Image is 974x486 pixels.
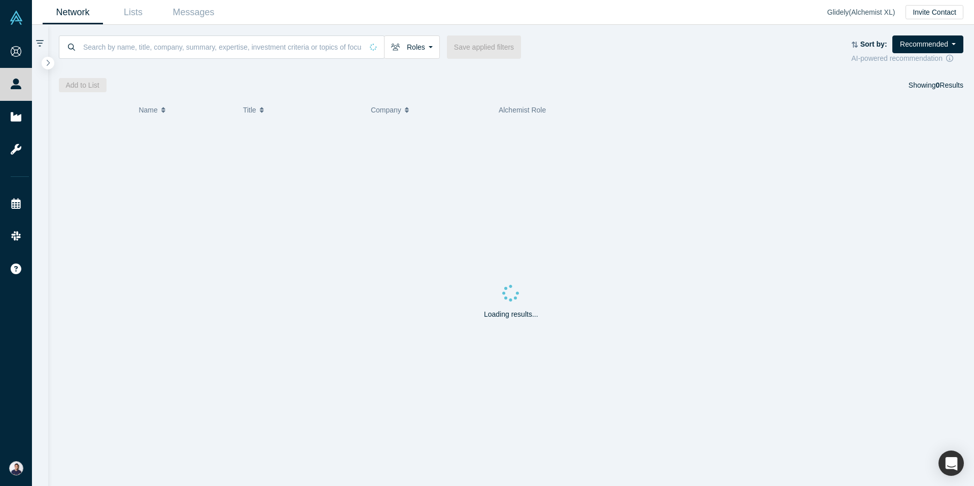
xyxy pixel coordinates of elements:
div: Showing [909,78,963,92]
button: Name [138,99,232,121]
a: Lists [103,1,163,24]
strong: Sort by: [860,40,887,48]
span: Company [371,99,401,121]
button: Recommended [892,35,963,53]
button: Invite Contact [906,5,963,19]
span: Title [243,99,256,121]
button: Save applied filters [447,35,521,59]
button: Title [243,99,360,121]
img: Alchemist Vault Logo [9,11,23,25]
div: Glidely ( Alchemist XL ) [827,7,906,18]
a: Network [43,1,103,24]
p: Loading results... [484,309,538,320]
span: Results [936,81,963,89]
button: Add to List [59,78,107,92]
strong: 0 [936,81,940,89]
button: Company [371,99,488,121]
span: Alchemist Role [499,106,546,114]
img: Shu Oikawa's Account [9,461,23,475]
a: Messages [163,1,224,24]
div: AI-powered recommendation [851,53,963,64]
span: Name [138,99,157,121]
input: Search by name, title, company, summary, expertise, investment criteria or topics of focus [82,35,363,59]
button: Roles [384,35,440,59]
